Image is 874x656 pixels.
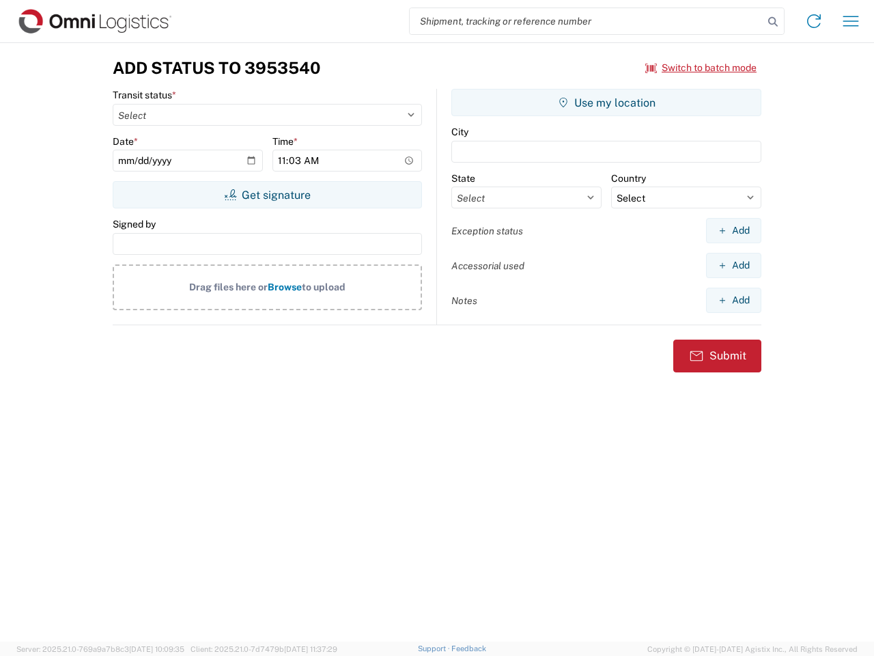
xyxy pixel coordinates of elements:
[451,172,475,184] label: State
[706,288,761,313] button: Add
[706,218,761,243] button: Add
[129,645,184,653] span: [DATE] 10:09:35
[16,645,184,653] span: Server: 2025.21.0-769a9a7b8c3
[284,645,337,653] span: [DATE] 11:37:29
[189,282,268,292] span: Drag files here or
[113,89,176,101] label: Transit status
[647,643,858,655] span: Copyright © [DATE]-[DATE] Agistix Inc., All Rights Reserved
[673,340,761,372] button: Submit
[645,57,757,79] button: Switch to batch mode
[113,58,320,78] h3: Add Status to 3953540
[451,89,761,116] button: Use my location
[451,644,486,653] a: Feedback
[191,645,337,653] span: Client: 2025.21.0-7d7479b
[410,8,763,34] input: Shipment, tracking or reference number
[451,260,524,272] label: Accessorial used
[302,282,346,292] span: to upload
[451,126,468,138] label: City
[113,181,422,208] button: Get signature
[451,295,477,307] label: Notes
[418,644,452,653] a: Support
[706,253,761,278] button: Add
[272,135,298,148] label: Time
[113,135,138,148] label: Date
[611,172,646,184] label: Country
[268,282,302,292] span: Browse
[113,218,156,230] label: Signed by
[451,225,523,237] label: Exception status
